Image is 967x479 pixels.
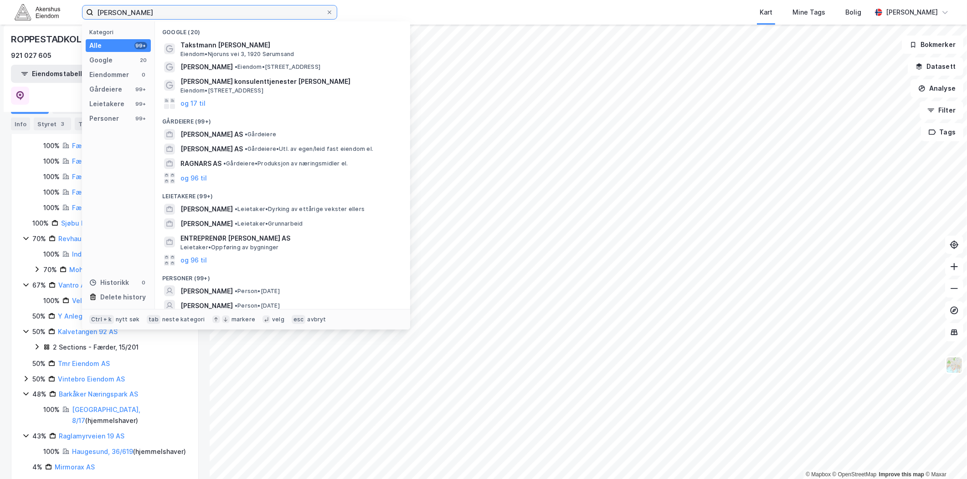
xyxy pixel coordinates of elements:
div: 99+ [134,86,147,93]
div: Styret [34,118,71,130]
div: Bolig [845,7,861,18]
div: ( hjemmelshaver ) [72,446,186,457]
div: Historikk [89,277,129,288]
div: avbryt [307,316,326,323]
span: Eiendom • [STREET_ADDRESS] [180,87,263,94]
a: Munkenes Eiendom AS [61,127,134,134]
div: 99+ [134,115,147,122]
div: Google (20) [155,21,410,38]
div: Mine Tags [792,7,825,18]
div: ( hjemmelshaver ) [72,249,185,260]
div: 100% [43,295,60,306]
span: Leietaker • Grunnarbeid [235,220,303,227]
div: 4% [32,462,42,473]
div: 0 [140,71,147,78]
div: 50% [32,358,46,369]
div: Kontrollprogram for chat [921,435,967,479]
a: Haugesund, 36/619 [72,448,133,455]
div: Eiendommer [89,69,129,80]
button: Filter [920,101,963,119]
div: 2 Sections - Færder, 15/201 [53,342,139,353]
span: Person • [DATE] [235,302,280,309]
div: Info [11,118,30,130]
span: Eiendom • Njoruns vei 3, 1920 Sørumsand [180,51,294,58]
a: Y Anlegg AS [58,312,97,320]
a: Barkåker Næringspark AS [59,390,138,398]
button: og 17 til [180,98,206,109]
div: [PERSON_NAME] [886,7,938,18]
div: Personer [89,113,119,124]
span: Leietaker • Dyrking av ettårige vekster ellers [235,206,365,213]
span: • [235,206,237,212]
a: Færder, 30/129 [72,157,119,165]
div: Gårdeiere [89,84,122,95]
div: 50% [32,326,46,337]
div: 99+ [134,42,147,49]
div: 70% [32,233,46,244]
div: ( hjemmelshaver ) [72,171,171,182]
span: ENTREPRENØR [PERSON_NAME] AS [180,233,399,244]
div: 100% [43,156,60,167]
div: 43% [32,431,46,442]
input: Søk på adresse, matrikkel, gårdeiere, leietakere eller personer [93,5,326,19]
span: • [235,63,237,70]
img: akershus-eiendom-logo.9091f326c980b4bce74ccdd9f866810c.svg [15,4,60,20]
div: 0 [140,279,147,286]
div: Google [89,55,113,66]
a: Mapbox [806,471,831,478]
span: Gårdeiere [245,131,276,138]
div: 100% [43,187,60,198]
div: Transaksjoner [75,118,137,130]
a: Vantro AS [58,281,89,289]
a: Vintebro Eiendom AS [58,375,125,383]
div: ( hjemmelshaver ) [72,187,170,198]
div: 921 027 605 [11,50,51,61]
div: 3 [58,119,67,129]
span: Gårdeiere • Produksjon av næringsmidler el. [223,160,348,167]
a: Raglamyrveien 19 AS [59,432,124,440]
div: ROPPESTADKOLLEN AS [11,32,114,46]
a: Revhaug Eiendom AS [58,235,125,242]
div: 99+ [134,100,147,108]
div: Leietakere [89,98,124,109]
a: [GEOGRAPHIC_DATA], 8/17 [72,406,140,424]
button: Bokmerker [902,36,963,54]
div: 100% [43,171,60,182]
div: velg [272,316,284,323]
button: Tags [921,123,963,141]
a: Improve this map [879,471,924,478]
div: ( hjemmelshaver ) [72,404,187,426]
div: Kategori [89,29,151,36]
span: [PERSON_NAME] [180,218,233,229]
img: Z [946,356,963,374]
div: tab [147,315,160,324]
button: Analyse [910,79,963,98]
span: [PERSON_NAME] [180,204,233,215]
span: [PERSON_NAME] [180,300,233,311]
a: Færder, 29/105 [72,142,118,149]
span: [PERSON_NAME] konsulenttjenester [PERSON_NAME] [180,76,399,87]
iframe: Chat Widget [921,435,967,479]
a: Færder, 128/228 [72,204,123,211]
span: RAGNARS AS [180,158,221,169]
span: [PERSON_NAME] AS [180,144,243,155]
div: 67% [32,280,46,291]
div: 100% [43,140,60,151]
span: [PERSON_NAME] AS [180,129,243,140]
button: og 96 til [180,255,207,266]
span: Person • [DATE] [235,288,280,295]
button: Datasett [908,57,963,76]
div: Alle [89,40,102,51]
span: • [223,160,226,167]
div: Kart [760,7,772,18]
div: nytt søk [116,316,140,323]
button: og 96 til [180,173,207,184]
div: neste kategori [162,316,205,323]
a: Mirmorax AS [55,463,95,471]
a: Færder, 128/51 [72,188,117,196]
div: Gårdeiere (99+) [155,111,410,127]
span: • [235,288,237,294]
a: Kalvetangen 92 AS [58,328,118,335]
span: • [235,302,237,309]
div: 70% [43,264,57,275]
